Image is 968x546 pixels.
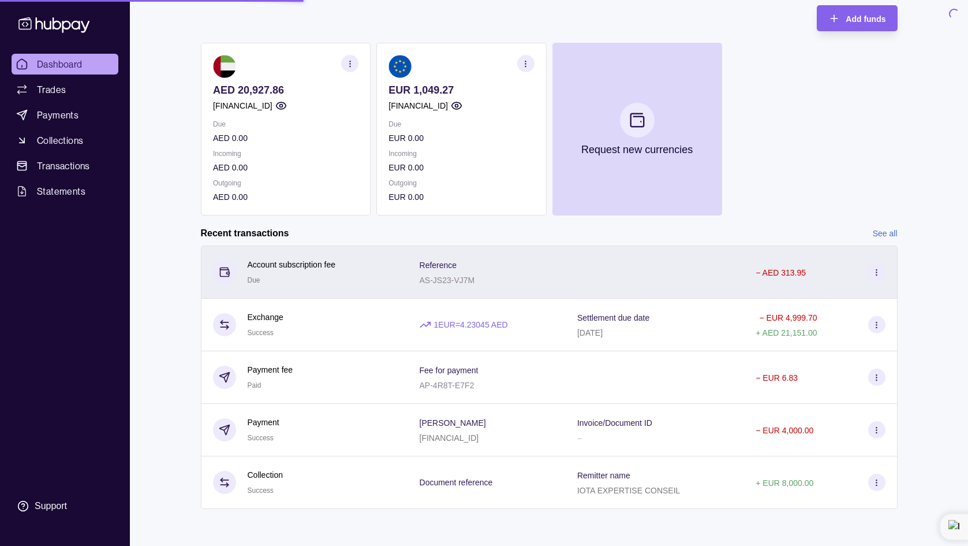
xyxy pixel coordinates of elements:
span: Success [248,329,274,337]
p: Fee for payment [420,366,479,375]
span: Success [248,486,274,495]
p: AS-JS23-VJ7M [420,276,475,285]
p: 1 EUR = 4.23045 AED [434,318,508,331]
p: [FINANCIAL_ID] [388,99,448,112]
button: Request new currencies [552,43,722,216]
img: ae [213,55,236,78]
a: Payments [12,105,118,125]
a: Dashboard [12,54,118,75]
a: Statements [12,181,118,202]
p: + EUR 8,000.00 [756,478,813,488]
p: [FINANCIAL_ID] [213,99,272,112]
p: Invoice/Document ID [577,418,652,428]
p: − EUR 4,000.00 [756,426,813,435]
a: See all [873,227,898,240]
span: Due [248,276,260,284]
p: AED 20,927.86 [213,84,358,96]
p: Payment [248,416,279,429]
span: Trades [37,83,66,96]
p: EUR 0.00 [388,161,534,174]
p: AP-4R8T-E7F2 [420,381,474,390]
p: + AED 21,151.00 [756,328,817,337]
p: Collection [248,469,283,481]
p: [DATE] [577,328,603,337]
p: EUR 0.00 [388,191,534,203]
span: Add funds [846,14,885,24]
p: Due [213,118,358,131]
p: Remitter name [577,471,630,480]
p: Settlement due date [577,313,649,322]
p: IOTA EXPERTISE CONSEIL [577,486,680,495]
span: Transactions [37,159,90,173]
h2: Recent transactions [201,227,289,240]
p: AED 0.00 [213,191,358,203]
span: Success [248,434,274,442]
p: − EUR 6.83 [756,373,798,382]
span: Payments [37,108,79,122]
p: − AED 313.95 [756,268,806,277]
p: − EUR 4,999.70 [760,313,817,322]
a: Support [12,494,118,518]
a: Trades [12,79,118,100]
p: Due [388,118,534,131]
div: Support [35,500,67,512]
p: Document reference [420,478,493,487]
p: EUR 0.00 [388,132,534,144]
p: [PERSON_NAME] [420,418,486,428]
span: Statements [37,184,85,198]
p: Incoming [213,147,358,160]
p: Payment fee [248,363,293,376]
p: AED 0.00 [213,161,358,174]
p: – [577,433,582,443]
button: Add funds [817,5,897,31]
p: Account subscription fee [248,258,336,271]
p: EUR 1,049.27 [388,84,534,96]
p: Outgoing [388,177,534,190]
span: Paid [248,381,261,389]
p: AED 0.00 [213,132,358,144]
span: Collections [37,133,83,147]
img: eu [388,55,412,78]
p: [FINANCIAL_ID] [420,433,479,443]
a: Collections [12,130,118,151]
p: Incoming [388,147,534,160]
p: Request new currencies [581,143,693,156]
p: Exchange [248,311,283,324]
p: Outgoing [213,177,358,190]
p: Reference [420,261,457,270]
a: Transactions [12,155,118,176]
span: Dashboard [37,57,83,71]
